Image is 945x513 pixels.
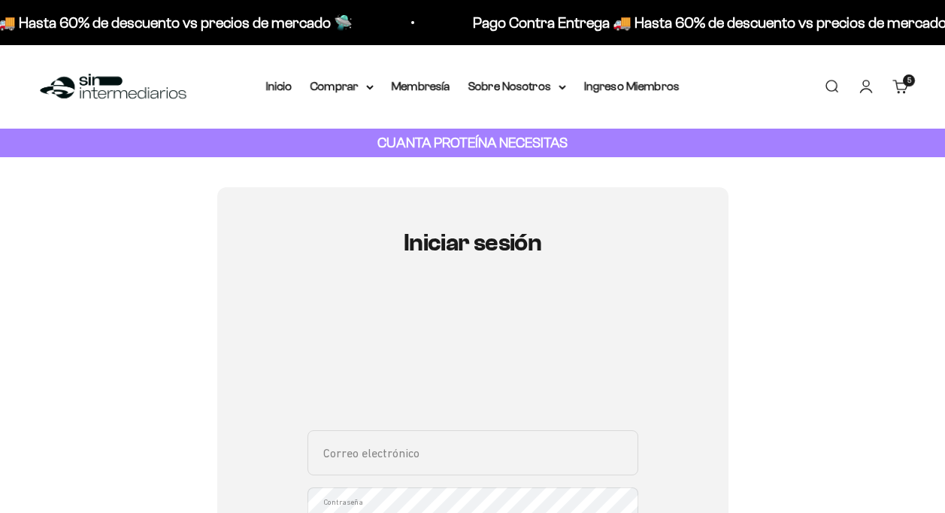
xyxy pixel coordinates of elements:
a: Inicio [266,80,292,93]
iframe: Social Login Buttons [307,299,638,412]
a: Ingreso Miembros [584,80,680,93]
h1: Iniciar sesión [307,229,638,256]
span: 5 [907,77,911,84]
summary: Comprar [310,77,374,96]
summary: Sobre Nosotros [468,77,566,96]
a: Membresía [392,80,450,93]
strong: CUANTA PROTEÍNA NECESITAS [377,135,568,150]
